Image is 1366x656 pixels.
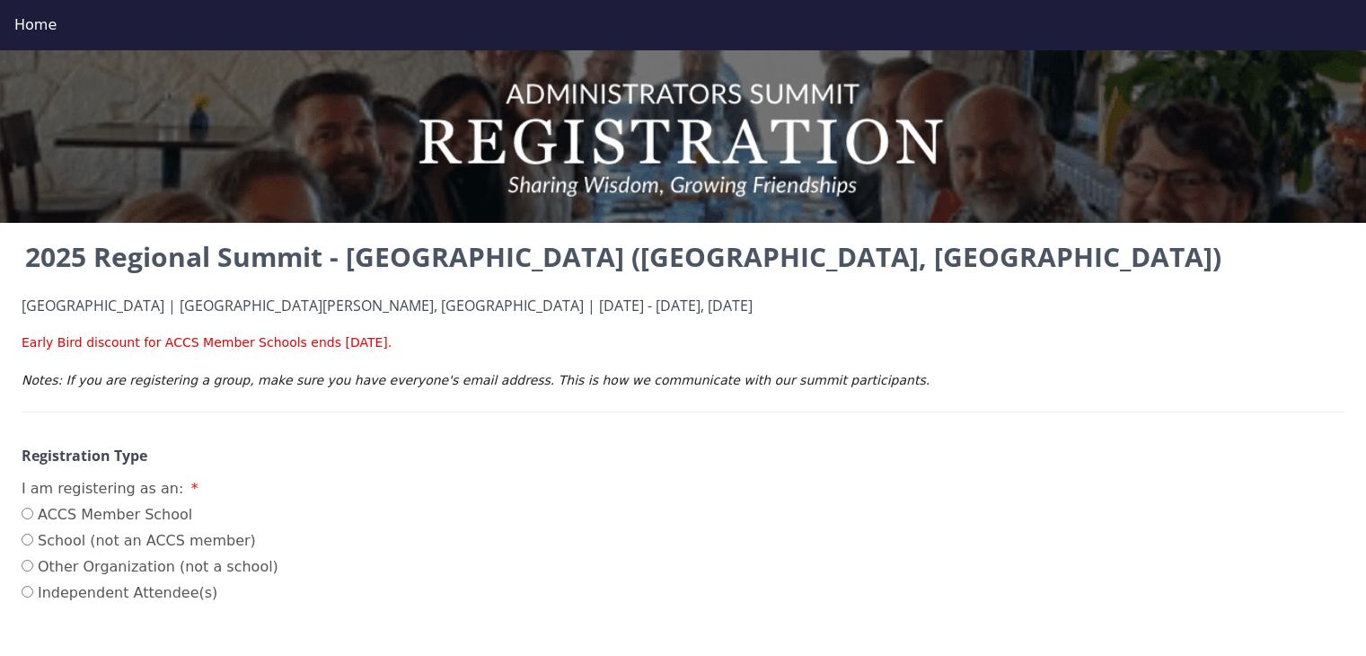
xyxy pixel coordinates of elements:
[22,560,33,572] input: Other Organization (not a school)
[22,586,33,598] input: Independent Attendee(s)
[22,237,1344,277] h2: 2025 Regional Summit - [GEOGRAPHIC_DATA] ([GEOGRAPHIC_DATA], [GEOGRAPHIC_DATA])
[22,530,278,552] label: School (not an ACCS member)
[22,335,392,350] span: Early Bird discount for ACCS Member Schools ends [DATE].
[22,534,33,545] input: School (not an ACCS member)
[22,373,930,387] em: Notes: If you are registering a group, make sure you have everyone's email address. This is how w...
[22,298,1344,315] h4: [GEOGRAPHIC_DATA] | [GEOGRAPHIC_DATA][PERSON_NAME], [GEOGRAPHIC_DATA] | [DATE] - [DATE], [DATE]
[22,508,33,519] input: ACCS Member School
[14,14,1352,36] div: Home
[22,504,278,526] label: ACCS Member School
[22,446,147,465] strong: Registration Type
[22,480,183,497] span: I am registering as an:
[22,582,278,604] label: Independent Attendee(s)
[22,556,278,578] label: Other Organization (not a school)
